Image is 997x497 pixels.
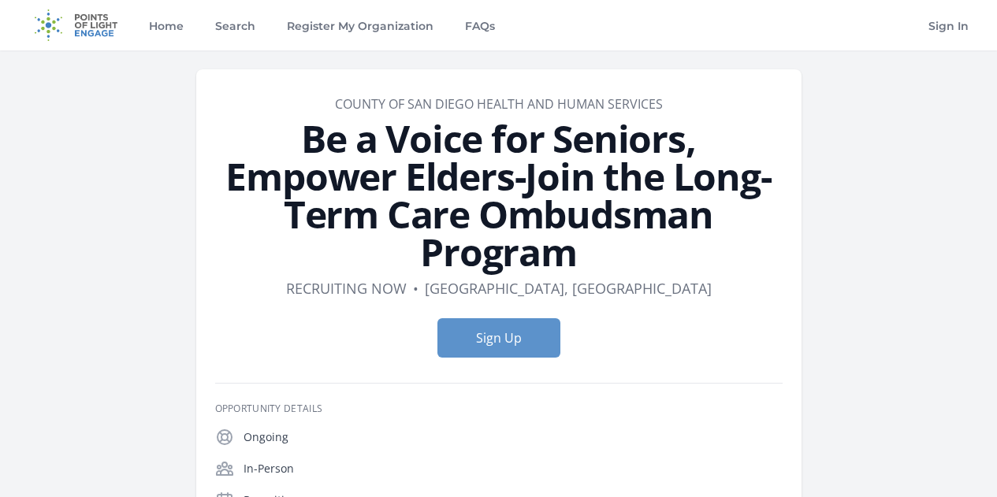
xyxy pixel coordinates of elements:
[437,318,560,358] button: Sign Up
[425,277,712,299] dd: [GEOGRAPHIC_DATA], [GEOGRAPHIC_DATA]
[335,95,663,113] a: County of San Diego Health and Human Services
[244,461,783,477] p: In-Person
[413,277,419,299] div: •
[244,429,783,445] p: Ongoing
[215,402,783,415] h3: Opportunity Details
[286,277,407,299] dd: Recruiting now
[215,120,783,271] h1: Be a Voice for Seniors, Empower Elders-Join the Long-Term Care Ombudsman Program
